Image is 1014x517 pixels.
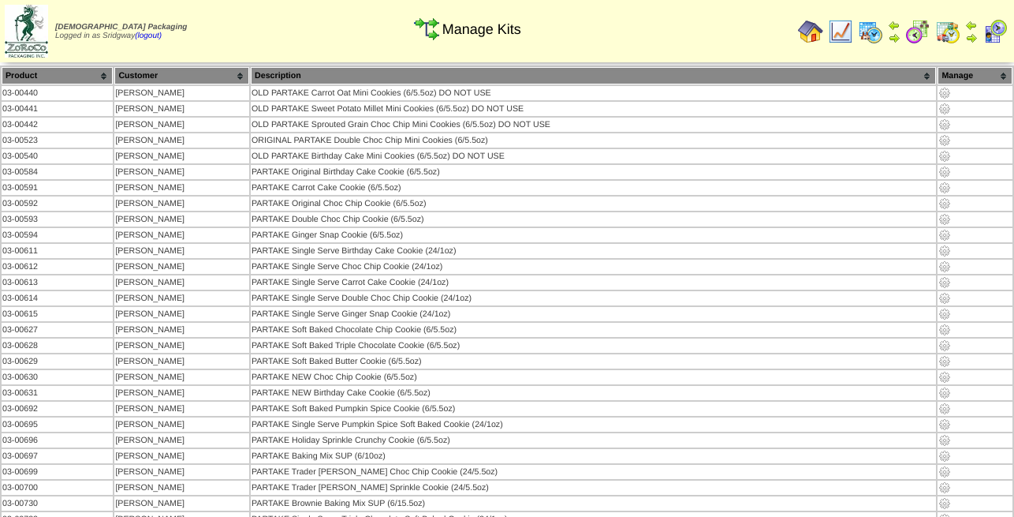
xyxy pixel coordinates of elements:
[828,19,853,44] img: line_graph.gif
[2,291,113,305] td: 03-00614
[938,103,951,115] img: Manage Kit
[114,370,249,384] td: [PERSON_NAME]
[114,307,249,321] td: [PERSON_NAME]
[2,118,113,132] td: 03-00442
[114,449,249,463] td: [PERSON_NAME]
[938,418,951,431] img: Manage Kit
[2,86,113,100] td: 03-00440
[114,481,249,495] td: [PERSON_NAME]
[251,386,936,400] td: PARTAKE NEW Birthday Cake Cookie (6/5.5oz)
[251,212,936,227] td: PARTAKE Double Choc Chip Cookie (6/5.5oz)
[938,229,951,242] img: Manage Kit
[2,307,113,321] td: 03-00615
[938,166,951,178] img: Manage Kit
[2,465,113,479] td: 03-00699
[55,23,187,40] span: Logged in as Sridgway
[114,244,249,258] td: [PERSON_NAME]
[888,32,900,44] img: arrowright.gif
[2,354,113,369] td: 03-00629
[2,228,113,242] td: 03-00594
[2,165,113,179] td: 03-00584
[114,212,249,227] td: [PERSON_NAME]
[251,181,936,195] td: PARTAKE Carrot Cake Cookie (6/5.5oz)
[114,275,249,290] td: [PERSON_NAME]
[114,402,249,416] td: [PERSON_NAME]
[114,133,249,148] td: [PERSON_NAME]
[251,102,936,116] td: OLD PARTAKE Sweet Potato Millet Mini Cookies (6/5.5oz) DO NOT USE
[251,307,936,321] td: PARTAKE Single Serve Ginger Snap Cookie (24/1oz)
[251,228,936,242] td: PARTAKE Ginger Snap Cookie (6/5.5oz)
[114,496,249,511] td: [PERSON_NAME]
[114,118,249,132] td: [PERSON_NAME]
[2,481,113,495] td: 03-00700
[2,449,113,463] td: 03-00697
[251,275,936,290] td: PARTAKE Single Serve Carrot Cake Cookie (24/1oz)
[414,17,439,42] img: workflow.gif
[251,433,936,448] td: PARTAKE Holiday Sprinkle Crunchy Cookie (6/5.5oz)
[938,197,951,210] img: Manage Kit
[938,213,951,226] img: Manage Kit
[251,86,936,100] td: OLD PARTAKE Carrot Oat Mini Cookies (6/5.5oz) DO NOT USE
[114,260,249,274] td: [PERSON_NAME]
[114,228,249,242] td: [PERSON_NAME]
[251,260,936,274] td: PARTAKE Single Serve Choc Chip Cookie (24/1oz)
[251,323,936,337] td: PARTAKE Soft Baked Chocolate Chip Cookie (6/5.5oz)
[938,260,951,273] img: Manage Kit
[2,244,113,258] td: 03-00611
[938,387,951,399] img: Manage Kit
[938,292,951,305] img: Manage Kit
[55,23,187,32] span: [DEMOGRAPHIC_DATA] Packaging
[938,434,951,447] img: Manage Kit
[938,497,951,510] img: Manage Kit
[251,197,936,211] td: PARTAKE Original Choc Chip Cookie (6/5.5oz)
[135,32,162,40] a: (logout)
[251,370,936,384] td: PARTAKE NEW Choc Chip Cookie (6/5.5oz)
[938,355,951,368] img: Manage Kit
[965,19,978,32] img: arrowleft.gif
[2,339,113,353] td: 03-00628
[251,67,936,84] th: Description
[2,212,113,227] td: 03-00593
[938,87,951,99] img: Manage Kit
[905,19,930,44] img: calendarblend.gif
[114,465,249,479] td: [PERSON_NAME]
[938,339,951,352] img: Manage Kit
[251,133,936,148] td: ORIGINAL PARTAKE Double Choc Chip Mini Cookies (6/5.5oz)
[114,181,249,195] td: [PERSON_NAME]
[935,19,960,44] img: calendarinout.gif
[251,149,936,163] td: OLD PARTAKE Birthday Cake Mini Cookies (6/5.5oz) DO NOT USE
[251,165,936,179] td: PARTAKE Original Birthday Cake Cookie (6/5.5oz)
[114,291,249,305] td: [PERSON_NAME]
[2,149,113,163] td: 03-00540
[938,324,951,336] img: Manage Kit
[2,260,113,274] td: 03-00612
[2,67,113,84] th: Product
[114,165,249,179] td: [PERSON_NAME]
[938,150,951,163] img: Manage Kit
[938,118,951,131] img: Manage Kit
[251,449,936,463] td: PARTAKE Baking Mix SUP (6/10oz)
[938,182,951,194] img: Manage Kit
[938,134,951,147] img: Manage Kit
[2,496,113,511] td: 03-00730
[251,402,936,416] td: PARTAKE Soft Baked Pumpkin Spice Cookie (6/5.5oz)
[858,19,883,44] img: calendarprod.gif
[938,466,951,478] img: Manage Kit
[2,323,113,337] td: 03-00627
[114,418,249,432] td: [PERSON_NAME]
[2,133,113,148] td: 03-00523
[251,339,936,353] td: PARTAKE Soft Baked Triple Chocolate Cookie (6/5.5oz)
[938,481,951,494] img: Manage Kit
[442,21,521,38] span: Manage Kits
[2,102,113,116] td: 03-00441
[114,86,249,100] td: [PERSON_NAME]
[2,402,113,416] td: 03-00692
[251,291,936,305] td: PARTAKE Single Serve Double Choc Chip Cookie (24/1oz)
[5,5,48,58] img: zoroco-logo-small.webp
[251,481,936,495] td: PARTAKE Trader [PERSON_NAME] Sprinkle Cookie (24/5.5oz)
[888,19,900,32] img: arrowleft.gif
[114,102,249,116] td: [PERSON_NAME]
[938,371,951,384] img: Manage Kit
[2,197,113,211] td: 03-00592
[2,275,113,290] td: 03-00613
